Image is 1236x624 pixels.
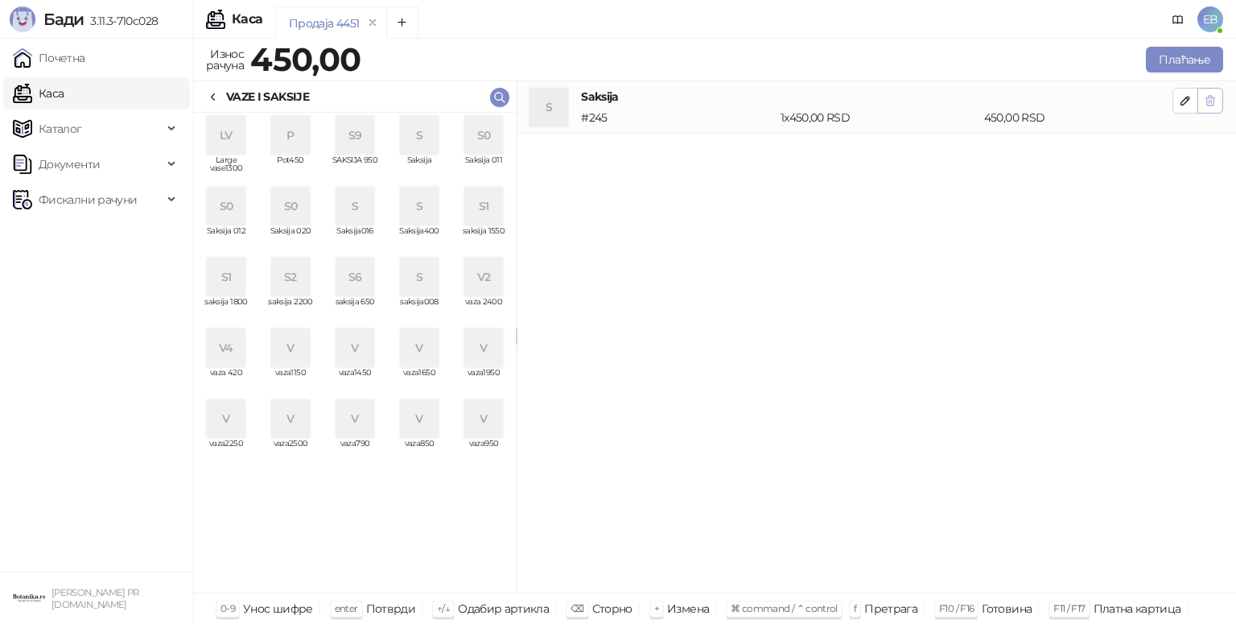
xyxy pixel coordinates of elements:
[329,298,381,322] span: saksija 650
[458,156,509,180] span: Saksija 011
[400,399,439,438] div: V
[458,298,509,322] span: vaza 2400
[731,602,838,614] span: ⌘ command / ⌃ control
[777,109,981,126] div: 1 x 450,00 RSD
[203,43,247,76] div: Износ рачуна
[329,156,381,180] span: SAKSIJA 950
[220,602,235,614] span: 0-9
[981,109,1176,126] div: 450,00 RSD
[464,399,503,438] div: V
[200,440,252,464] span: vaza2250
[271,329,310,367] div: V
[458,440,509,464] span: vaza950
[265,156,316,180] span: Pot450
[982,598,1032,619] div: Готовина
[400,116,439,155] div: S
[393,440,445,464] span: vaza850
[667,598,709,619] div: Измена
[400,329,439,367] div: V
[271,399,310,438] div: V
[271,258,310,296] div: S2
[336,116,374,155] div: S9
[529,88,568,126] div: S
[336,187,374,225] div: S
[581,88,1172,105] h4: Saksija
[571,602,583,614] span: ⌫
[207,329,245,367] div: V4
[51,587,139,610] small: [PERSON_NAME] PR [DOMAIN_NAME]
[464,329,503,367] div: V
[1165,6,1191,32] a: Документација
[200,227,252,251] span: Saksija 012
[366,598,416,619] div: Потврди
[43,10,84,29] span: Бади
[336,329,374,367] div: V
[437,602,450,614] span: ↑/↓
[393,227,445,251] span: Saksija400
[265,227,316,251] span: Saksija 020
[13,77,64,110] a: Каса
[458,369,509,393] span: vaza1950
[194,113,516,593] div: grid
[329,440,381,464] span: vaza790
[336,399,374,438] div: V
[207,258,245,296] div: S1
[200,156,252,180] span: Large vase1300
[578,109,777,126] div: # 245
[400,187,439,225] div: S
[386,6,418,39] button: Add tab
[13,582,45,614] img: 64x64-companyLogo-0e2e8aaa-0bd2-431b-8613-6e3c65811325.png
[1094,598,1181,619] div: Платна картица
[939,602,974,614] span: F10 / F16
[458,227,509,251] span: saksija 1550
[271,187,310,225] div: S0
[458,598,549,619] div: Одабир артикла
[200,369,252,393] span: vaza 420
[1146,47,1223,72] button: Плаћање
[289,14,359,32] div: Продаја 4451
[243,598,313,619] div: Унос шифре
[84,14,158,28] span: 3.11.3-710c028
[362,16,383,30] button: remove
[864,598,917,619] div: Претрага
[207,187,245,225] div: S0
[464,187,503,225] div: S1
[329,369,381,393] span: vaza1450
[854,602,856,614] span: f
[232,13,262,26] div: Каса
[200,298,252,322] span: saksija 1800
[336,258,374,296] div: S6
[10,6,35,32] img: Logo
[39,184,137,216] span: Фискални рачуни
[654,602,659,614] span: +
[265,369,316,393] span: vaza1150
[250,39,360,79] strong: 450,00
[13,42,85,74] a: Почетна
[329,227,381,251] span: Saksija016
[592,598,632,619] div: Сторно
[39,113,82,145] span: Каталог
[393,298,445,322] span: saksija008
[226,88,309,105] div: VAZE I SAKSIJE
[207,399,245,438] div: V
[464,258,503,296] div: V2
[335,602,358,614] span: enter
[393,369,445,393] span: vaza1650
[1053,602,1085,614] span: F11 / F17
[393,156,445,180] span: Saksija
[271,116,310,155] div: P
[400,258,439,296] div: S
[1197,6,1223,32] span: EB
[39,148,100,180] span: Документи
[265,298,316,322] span: saksija 2200
[207,116,245,155] div: LV
[265,440,316,464] span: vaza2500
[464,116,503,155] div: S0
